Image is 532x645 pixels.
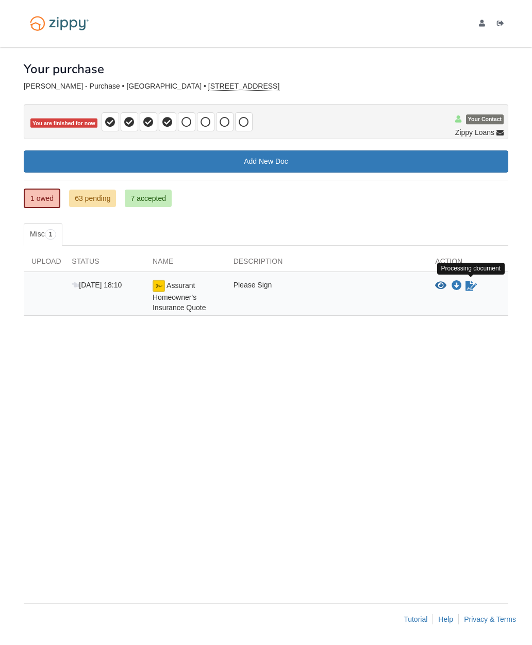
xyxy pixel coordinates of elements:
[125,190,172,207] a: 7 accepted
[24,62,104,76] h1: Your purchase
[24,189,60,208] a: 1 owed
[466,115,504,125] span: Your Contact
[145,256,226,271] div: Name
[64,256,145,271] div: Status
[45,229,57,240] span: 1
[437,263,505,275] div: Processing document
[24,256,64,271] div: Upload
[24,223,62,246] a: Misc
[24,150,508,173] a: Add New Doc
[226,256,428,271] div: Description
[479,20,489,30] a: edit profile
[435,281,446,291] button: View Assurant Homeowner's Insurance Quote
[464,280,478,292] a: Waiting for your co-borrower to e-sign
[497,20,508,30] a: Log out
[30,118,97,128] span: You are finished for now
[72,281,122,289] span: [DATE] 18:10
[24,11,95,36] img: Logo
[427,256,508,271] div: Action
[464,615,516,623] a: Privacy & Terms
[24,82,508,91] div: [PERSON_NAME] - Purchase • [GEOGRAPHIC_DATA] •
[226,280,428,313] div: Please Sign
[455,127,494,138] span: Zippy Loans
[438,615,453,623] a: Help
[153,281,206,312] span: Assurant Homeowner's Insurance Quote
[404,615,427,623] a: Tutorial
[153,280,165,292] img: esign icon
[69,190,116,207] a: 63 pending
[452,282,462,290] a: Download Assurant Homeowner's Insurance Quote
